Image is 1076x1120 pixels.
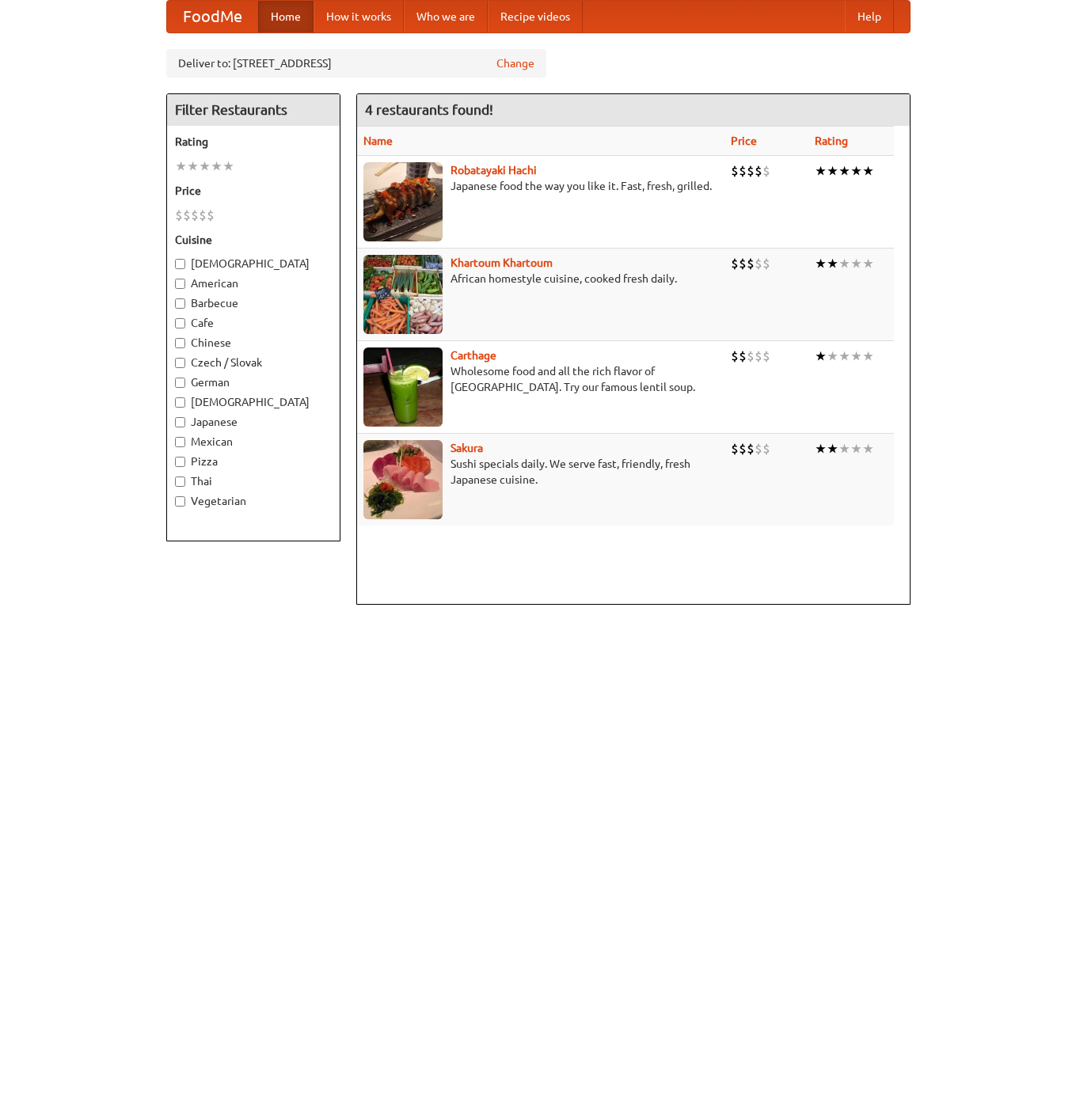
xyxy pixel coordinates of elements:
input: American [175,279,185,289]
li: ★ [815,347,827,365]
label: Japanese [175,414,332,430]
label: Barbecue [175,295,332,311]
label: German [175,374,332,390]
input: [DEMOGRAPHIC_DATA] [175,397,185,408]
label: Vegetarian [175,493,332,509]
p: Sushi specials daily. We serve fast, friendly, fresh Japanese cuisine. [363,456,718,488]
input: Czech / Slovak [175,358,185,368]
li: $ [747,347,755,365]
input: Thai [175,476,185,487]
li: $ [747,440,755,457]
li: ★ [199,158,211,175]
input: German [175,378,185,388]
li: ★ [827,255,838,272]
li: ★ [838,255,850,272]
p: Japanese food the way you like it. Fast, fresh, grilled. [363,178,718,194]
label: Pizza [175,454,332,469]
a: Robatayaki Hachi [451,164,537,177]
h5: Rating [175,134,332,150]
a: Home [258,1,314,32]
li: ★ [815,162,827,180]
li: ★ [862,255,874,272]
li: $ [183,207,191,224]
li: ★ [827,162,838,180]
label: American [175,275,332,291]
b: Sakura [451,442,483,454]
p: Wholesome food and all the rich flavor of [GEOGRAPHIC_DATA]. Try our famous lentil soup. [363,363,718,395]
li: $ [762,255,770,272]
li: $ [739,162,747,180]
label: Czech / Slovak [175,355,332,370]
li: ★ [850,347,862,365]
a: Carthage [451,349,496,362]
h5: Price [175,183,332,199]
li: $ [755,440,762,457]
li: $ [739,440,747,457]
li: $ [762,440,770,457]
li: ★ [211,158,222,175]
h5: Cuisine [175,232,332,248]
li: $ [755,347,762,365]
li: ★ [815,255,827,272]
a: Price [731,135,757,147]
label: Mexican [175,434,332,450]
img: robatayaki.jpg [363,162,443,241]
li: ★ [850,255,862,272]
a: Name [363,135,393,147]
input: Cafe [175,318,185,328]
li: $ [762,347,770,365]
input: Mexican [175,437,185,447]
li: ★ [815,440,827,457]
li: ★ [827,440,838,457]
input: Japanese [175,417,185,427]
div: Deliver to: [STREET_ADDRESS] [166,49,546,78]
li: $ [731,347,739,365]
ng-pluralize: 4 restaurants found! [365,102,493,117]
a: Khartoum Khartoum [451,256,553,269]
li: $ [739,347,747,365]
li: $ [755,162,762,180]
li: $ [755,255,762,272]
p: African homestyle cuisine, cooked fresh daily. [363,271,718,287]
li: ★ [175,158,187,175]
label: Thai [175,473,332,489]
li: $ [191,207,199,224]
input: Vegetarian [175,496,185,507]
a: Recipe videos [488,1,583,32]
input: [DEMOGRAPHIC_DATA] [175,259,185,269]
li: ★ [862,440,874,457]
a: FoodMe [167,1,258,32]
li: ★ [838,440,850,457]
a: Help [845,1,894,32]
li: ★ [187,158,199,175]
img: khartoum.jpg [363,255,443,334]
label: [DEMOGRAPHIC_DATA] [175,256,332,271]
input: Chinese [175,338,185,348]
li: $ [175,207,183,224]
li: $ [739,255,747,272]
li: $ [199,207,207,224]
a: Rating [815,135,848,147]
h4: Filter Restaurants [167,94,340,126]
a: Who we are [404,1,488,32]
img: carthage.jpg [363,347,443,427]
input: Pizza [175,457,185,467]
li: $ [731,440,739,457]
img: sakura.jpg [363,440,443,519]
label: Chinese [175,335,332,351]
a: Change [496,55,534,71]
li: $ [207,207,215,224]
li: $ [747,255,755,272]
li: $ [731,255,739,272]
li: ★ [838,347,850,365]
label: Cafe [175,315,332,331]
li: ★ [838,162,850,180]
li: $ [762,162,770,180]
li: ★ [827,347,838,365]
li: ★ [862,162,874,180]
li: $ [731,162,739,180]
li: ★ [862,347,874,365]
